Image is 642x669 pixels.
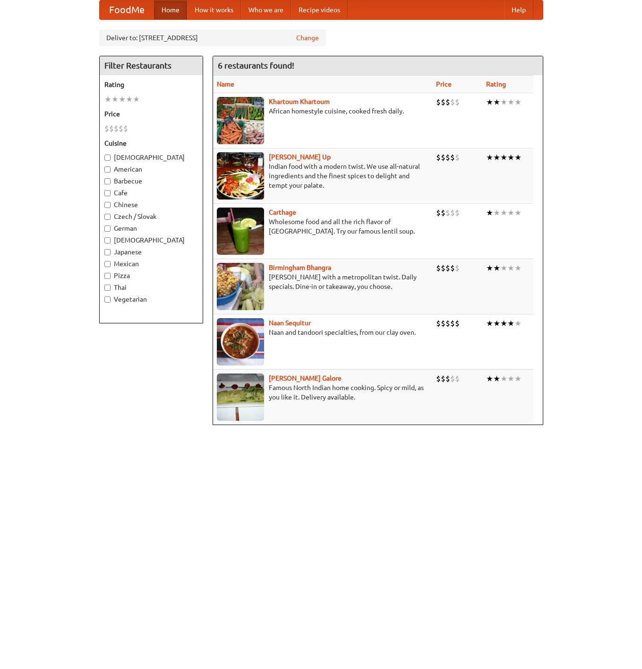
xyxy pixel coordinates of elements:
input: Chinese [104,202,111,208]
li: ★ [486,208,493,218]
li: ★ [500,263,507,273]
li: $ [441,152,445,163]
li: $ [455,374,460,384]
b: [PERSON_NAME] Galore [269,374,342,382]
li: $ [450,263,455,273]
a: Birmingham Bhangra [269,264,331,271]
ng-pluralize: 6 restaurants found! [218,61,294,70]
input: [DEMOGRAPHIC_DATA] [104,155,111,161]
input: Cafe [104,190,111,196]
input: Barbecue [104,178,111,184]
li: ★ [486,97,493,107]
li: $ [450,374,455,384]
a: Khartoum Khartoum [269,98,330,105]
label: Czech / Slovak [104,212,198,221]
label: Chinese [104,200,198,209]
p: Naan and tandoori specialties, from our clay oven. [217,328,428,337]
li: ★ [514,97,522,107]
li: ★ [507,263,514,273]
b: [PERSON_NAME] Up [269,153,331,161]
label: Thai [104,283,198,292]
a: Help [504,0,533,19]
li: ★ [133,94,140,104]
input: [DEMOGRAPHIC_DATA] [104,237,111,243]
li: ★ [486,263,493,273]
li: $ [114,123,119,134]
li: $ [450,208,455,218]
li: ★ [500,97,507,107]
li: ★ [500,152,507,163]
li: ★ [500,318,507,329]
p: African homestyle cuisine, cooked fresh daily. [217,106,428,116]
label: American [104,165,198,174]
li: ★ [493,208,500,218]
li: $ [104,123,109,134]
b: Naan Sequitur [269,319,311,327]
li: ★ [493,318,500,329]
li: ★ [514,318,522,329]
input: Vegetarian [104,296,111,303]
li: $ [455,152,460,163]
li: $ [109,123,114,134]
li: ★ [104,94,111,104]
a: Name [217,80,234,88]
img: curryup.jpg [217,152,264,200]
a: Price [436,80,452,88]
li: ★ [507,152,514,163]
img: carthage.jpg [217,208,264,255]
li: ★ [507,374,514,384]
li: $ [441,97,445,107]
label: German [104,224,198,233]
li: $ [455,318,460,329]
li: ★ [486,374,493,384]
a: Who we are [241,0,291,19]
li: ★ [111,94,119,104]
label: Japanese [104,247,198,257]
label: Pizza [104,271,198,280]
li: $ [436,152,441,163]
img: naansequitur.jpg [217,318,264,365]
li: $ [450,318,455,329]
li: ★ [500,374,507,384]
a: Recipe videos [291,0,348,19]
label: Vegetarian [104,295,198,304]
img: bhangra.jpg [217,263,264,310]
li: $ [441,263,445,273]
li: ★ [507,208,514,218]
input: Thai [104,285,111,291]
li: $ [436,318,441,329]
li: $ [441,318,445,329]
li: ★ [486,152,493,163]
li: $ [445,97,450,107]
li: ★ [493,374,500,384]
li: ★ [126,94,133,104]
input: Mexican [104,261,111,267]
li: ★ [493,152,500,163]
li: $ [119,123,123,134]
li: $ [441,208,445,218]
a: How it works [187,0,241,19]
li: $ [445,318,450,329]
input: American [104,166,111,173]
p: Famous North Indian home cooking. Spicy or mild, as you like it. Delivery available. [217,383,428,402]
li: $ [455,263,460,273]
li: ★ [493,97,500,107]
a: FoodMe [100,0,154,19]
li: $ [436,374,441,384]
li: $ [436,208,441,218]
li: ★ [514,208,522,218]
input: Pizza [104,273,111,279]
input: Japanese [104,249,111,255]
li: $ [436,263,441,273]
a: Home [154,0,187,19]
li: ★ [514,263,522,273]
li: ★ [514,374,522,384]
li: $ [445,208,450,218]
li: ★ [486,318,493,329]
li: ★ [119,94,126,104]
li: $ [450,152,455,163]
li: ★ [507,97,514,107]
h5: Price [104,109,198,119]
a: Carthage [269,209,296,216]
